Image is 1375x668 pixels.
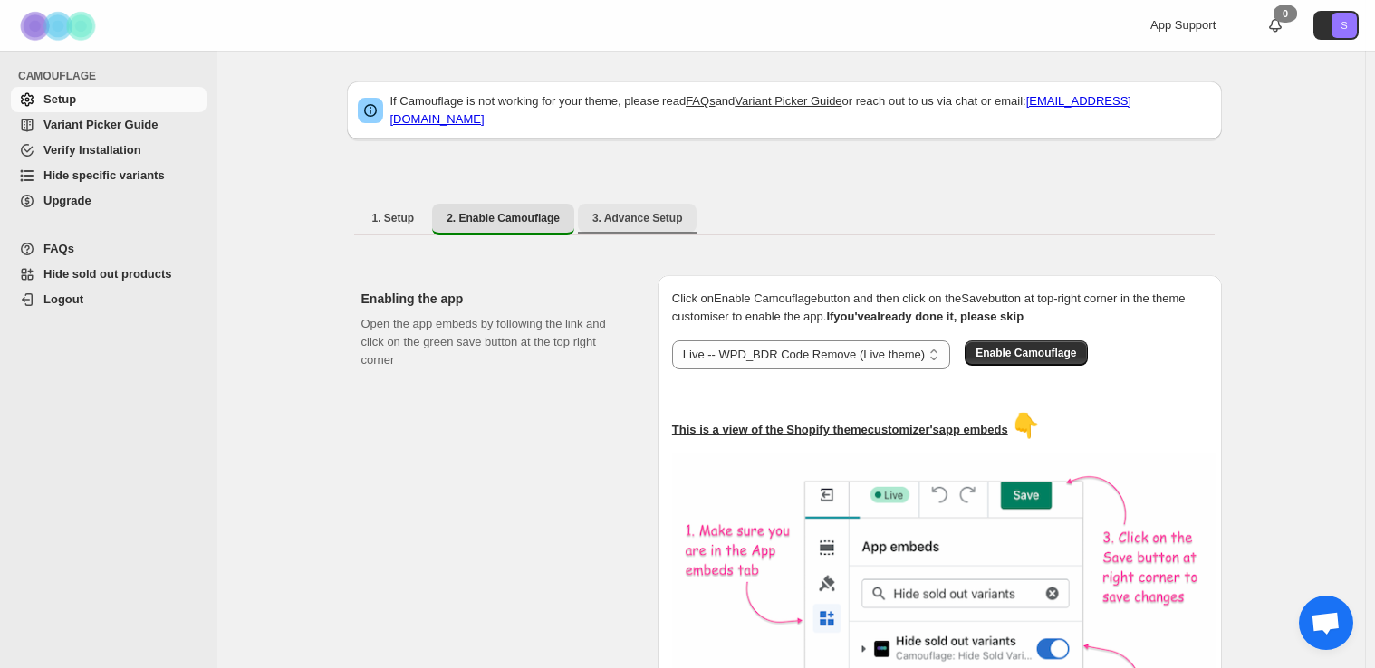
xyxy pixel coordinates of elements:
a: Variant Picker Guide [11,112,207,138]
span: CAMOUFLAGE [18,69,208,83]
span: 3. Advance Setup [592,211,683,225]
span: App Support [1150,18,1216,32]
h2: Enabling the app [361,290,629,308]
a: Variant Picker Guide [735,94,841,108]
a: Logout [11,287,207,312]
span: FAQs [43,242,74,255]
a: Enable Camouflage [965,346,1087,359]
span: Setup [43,92,76,106]
a: FAQs [686,94,716,108]
a: Setup [11,87,207,112]
span: Verify Installation [43,143,141,157]
p: If Camouflage is not working for your theme, please read and or reach out to us via chat or email: [390,92,1211,129]
span: 👇 [1011,412,1040,439]
span: Variant Picker Guide [43,118,158,131]
u: This is a view of the Shopify theme customizer's app embeds [672,423,1008,436]
span: 2. Enable Camouflage [447,211,560,225]
div: 0 [1274,5,1297,23]
img: Camouflage [14,1,105,51]
span: Hide sold out products [43,267,172,281]
a: Hide specific variants [11,163,207,188]
a: Upgrade [11,188,207,214]
span: Hide specific variants [43,168,165,182]
span: Upgrade [43,194,91,207]
button: Enable Camouflage [965,340,1087,366]
span: 1. Setup [372,211,415,225]
a: Hide sold out products [11,262,207,287]
span: Logout [43,292,83,306]
text: S [1341,20,1347,31]
button: Avatar with initials S [1313,11,1359,40]
a: Verify Installation [11,138,207,163]
p: Click on Enable Camouflage button and then click on the Save button at top-right corner in the th... [672,290,1207,326]
a: 0 [1266,16,1284,34]
span: Enable Camouflage [976,346,1076,360]
span: Avatar with initials S [1332,13,1357,38]
b: If you've already done it, please skip [826,310,1024,323]
a: FAQs [11,236,207,262]
div: Open de chat [1299,596,1353,650]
